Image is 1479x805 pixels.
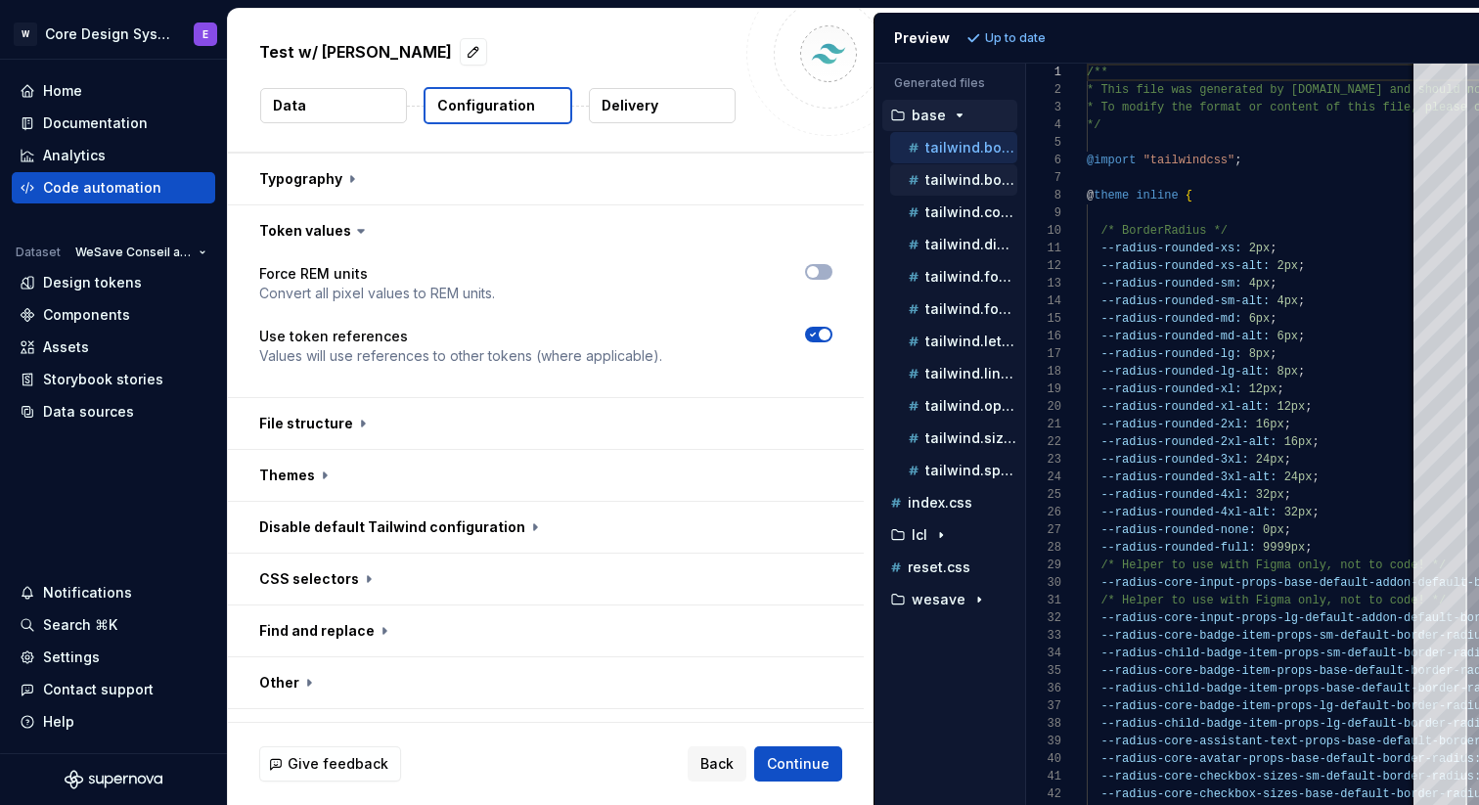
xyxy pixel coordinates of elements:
[1100,611,1453,625] span: --radius-core-input-props-lg-default-addon-default
[1100,541,1255,555] span: --radius-rounded-full:
[1255,488,1283,502] span: 32px
[925,237,1017,252] p: tailwind.dimension.css
[1026,310,1061,328] div: 15
[1026,152,1061,169] div: 6
[1026,380,1061,398] div: 19
[1277,259,1298,273] span: 2px
[1248,312,1270,326] span: 6px
[1026,240,1061,257] div: 11
[1026,680,1061,697] div: 36
[925,366,1017,381] p: tailwind.line-height.css
[925,269,1017,285] p: tailwind.font-family.css
[1026,134,1061,152] div: 5
[1026,222,1061,240] div: 10
[1100,470,1277,484] span: --radius-rounded-3xl-alt:
[890,234,1017,255] button: tailwind.dimension.css
[1026,486,1061,504] div: 25
[1277,382,1283,396] span: ;
[589,88,736,123] button: Delivery
[1283,470,1312,484] span: 24px
[1248,347,1270,361] span: 8px
[1026,398,1061,416] div: 20
[259,284,495,303] p: Convert all pixel values to REM units.
[1026,768,1061,785] div: 41
[259,40,452,64] p: Test w/ [PERSON_NAME]
[1026,785,1061,803] div: 42
[1100,294,1270,308] span: --radius-rounded-sm-alt:
[12,609,215,641] button: Search ⌘K
[43,402,134,422] div: Data sources
[1100,787,1453,801] span: --radius-core-checkbox-sizes-base-default-border-r
[890,266,1017,288] button: tailwind.font-family.css
[43,615,117,635] div: Search ⌘K
[424,87,572,124] button: Configuration
[1100,277,1241,291] span: --radius-rounded-sm:
[43,178,161,198] div: Code automation
[1087,83,1439,97] span: * This file was generated by [DOMAIN_NAME] and sho
[1283,453,1290,467] span: ;
[259,746,401,782] button: Give feedback
[259,327,662,346] p: Use token references
[1100,330,1270,343] span: --radius-rounded-md-alt:
[67,239,215,266] button: WeSave Conseil aaa
[1100,664,1453,678] span: --radius-core-badge-item-props-base-default-border
[1026,521,1061,539] div: 27
[925,301,1017,317] p: tailwind.font-size.css
[1100,752,1453,766] span: --radius-core-avatar-props-base-default-border-rad
[890,137,1017,158] button: tailwind.border-radius.css
[1100,242,1241,255] span: --radius-rounded-xs:
[908,559,970,575] p: reset.css
[1312,470,1319,484] span: ;
[1026,557,1061,574] div: 29
[1100,382,1241,396] span: --radius-rounded-xl:
[12,642,215,673] a: Settings
[1094,189,1129,202] span: theme
[1298,365,1305,379] span: ;
[1087,101,1432,114] span: * To modify the format or content of this file, p
[925,463,1017,478] p: tailwind.space.css
[12,674,215,705] button: Contact support
[890,395,1017,417] button: tailwind.opacity.css
[1100,594,1446,607] span: /* Helper to use with Figma only, not to code! */
[1255,453,1283,467] span: 24px
[288,754,388,774] span: Give feedback
[1100,647,1453,660] span: --radius-child-badge-item-props-sm-default-border-
[273,96,306,115] p: Data
[925,172,1017,188] p: tailwind.border-width.css
[1100,365,1270,379] span: --radius-rounded-lg-alt:
[12,577,215,608] button: Notifications
[890,298,1017,320] button: tailwind.font-size.css
[65,770,162,789] svg: Supernova Logo
[1312,435,1319,449] span: ;
[1100,400,1270,414] span: --radius-rounded-xl-alt:
[894,28,950,48] div: Preview
[1026,645,1061,662] div: 34
[1026,116,1061,134] div: 4
[1100,453,1248,467] span: --radius-rounded-3xl:
[1100,312,1241,326] span: --radius-rounded-md:
[1277,294,1298,308] span: 4px
[1026,169,1061,187] div: 7
[890,363,1017,384] button: tailwind.line-height.css
[259,264,495,284] p: Force REM units
[43,370,163,389] div: Storybook stories
[1026,750,1061,768] div: 40
[12,332,215,363] a: Assets
[1283,488,1290,502] span: ;
[75,245,191,260] span: WeSave Conseil aaa
[1234,154,1241,167] span: ;
[1087,154,1136,167] span: @import
[1026,292,1061,310] div: 14
[43,113,148,133] div: Documentation
[908,495,972,511] p: index.css
[1026,715,1061,733] div: 38
[894,75,1006,91] p: Generated files
[1100,682,1453,695] span: --radius-child-badge-item-props-base-default-borde
[1100,770,1453,783] span: --radius-core-checkbox-sizes-sm-default-border-rad
[1026,469,1061,486] div: 24
[1277,365,1298,379] span: 8px
[4,13,223,55] button: WCore Design SystemE
[43,146,106,165] div: Analytics
[890,460,1017,481] button: tailwind.space.css
[14,22,37,46] div: W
